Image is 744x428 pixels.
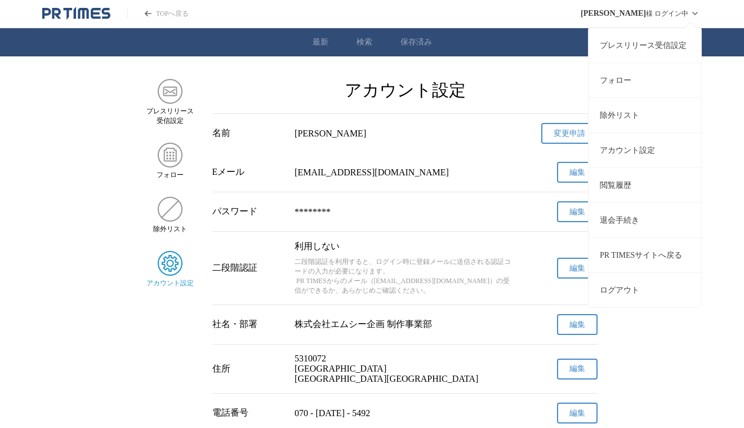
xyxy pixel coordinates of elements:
button: 編集 [557,314,598,335]
div: パスワード [212,206,286,218]
span: フォロー [157,170,184,180]
span: 編集 [569,364,585,374]
button: 編集 [557,201,598,222]
span: [PERSON_NAME] [581,9,646,18]
a: 退会手続き [589,202,701,237]
p: 株式会社エムシー企画 制作事業部 [295,319,515,330]
a: 保存済み [400,37,432,47]
span: 編集 [569,320,585,330]
span: 編集 [569,207,585,217]
p: 二段階認証を利用すると、ログイン時に登録メールに送信される認証コードの入力が必要になります。 PR TIMESからのメール（[EMAIL_ADDRESS][DOMAIN_NAME]）の受信ができ... [295,257,515,295]
button: 編集 [557,359,598,380]
p: 5310072 [GEOGRAPHIC_DATA] [GEOGRAPHIC_DATA][GEOGRAPHIC_DATA] [295,354,515,384]
a: PR TIMESサイトへ戻る [589,237,701,272]
p: 利用しない [295,241,515,253]
span: アカウント設定 [146,279,194,288]
span: 編集 [569,408,585,418]
h2: アカウント設定 [212,79,598,102]
div: [PERSON_NAME] [295,129,515,139]
a: PR TIMESのトップページはこちら [127,9,189,19]
a: 検索 [357,37,372,47]
div: 名前 [212,127,286,139]
a: プレスリリース 受信設定プレスリリース 受信設定 [146,79,194,126]
a: フォロー [589,63,701,98]
a: 最新 [313,37,328,47]
span: プレスリリース 受信設定 [146,107,194,126]
p: 070 - [DATE] - 5492 [295,408,515,418]
div: 社名・部署 [212,319,286,330]
img: アカウント設定 [158,251,182,276]
button: 編集 [557,403,598,423]
div: 二段階認証 [212,262,286,274]
div: 住所 [212,363,286,375]
a: フォローフォロー [146,143,194,180]
button: 編集 [557,258,598,279]
a: 閲覧履歴 [589,167,701,202]
a: プレスリリース受信設定 [589,28,701,63]
a: 除外リスト除外リスト [146,197,194,234]
a: 変更申請 [541,123,598,144]
img: 除外リスト [158,197,182,222]
div: Eメール [212,166,286,178]
a: アカウント設定 [589,133,701,167]
div: 電話番号 [212,407,286,419]
p: [EMAIL_ADDRESS][DOMAIN_NAME] [295,167,515,178]
a: PR TIMESのトップページはこちら [42,7,110,20]
button: ログアウト [589,272,701,307]
img: プレスリリース 受信設定 [158,79,182,104]
img: フォロー [158,143,182,167]
button: 編集 [557,162,598,183]
span: 除外リスト [153,224,187,234]
a: 除外リスト [589,98,701,133]
a: アカウント設定アカウント設定 [146,251,194,288]
span: 編集 [569,167,585,178]
span: 編集 [569,263,585,273]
